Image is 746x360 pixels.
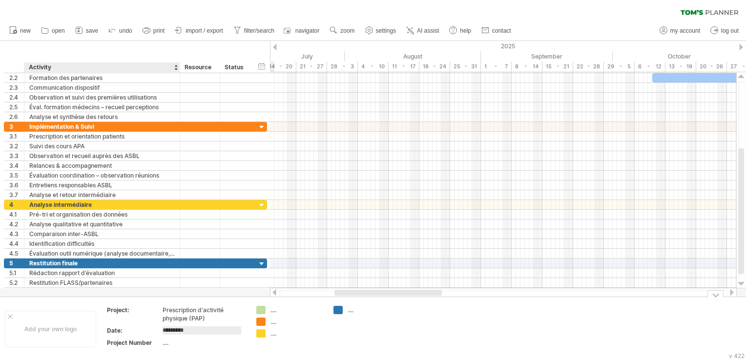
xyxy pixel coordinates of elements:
[9,249,24,258] div: 4.5
[29,249,175,258] div: Évaluation outil numérique (analyse documentaire, observation, journal de bord, recueil utilisate...
[9,141,24,151] div: 3.2
[186,27,223,34] span: import / export
[9,278,24,287] div: 5.2
[107,306,161,314] div: Project:
[52,27,65,34] span: open
[419,61,450,72] div: 18 - 24
[29,180,175,190] div: Entretiens responsables ASBL
[29,122,175,131] div: Implémentation & Suivi
[9,200,24,209] div: 4
[9,83,24,92] div: 2.3
[9,210,24,219] div: 4.1
[106,24,135,37] a: undo
[363,24,399,37] a: settings
[635,61,665,72] div: 6 - 12
[327,24,357,37] a: zoom
[9,259,24,268] div: 5
[460,27,471,34] span: help
[39,24,68,37] a: open
[86,27,98,34] span: save
[358,61,389,72] div: 4 - 10
[29,62,174,72] div: Activity
[20,27,31,34] span: new
[9,171,24,180] div: 3.5
[29,112,175,121] div: Analyse et synthèse des retours
[492,27,511,34] span: contact
[140,24,167,37] a: print
[29,288,175,297] div: Recommandations & perspectives
[119,27,132,34] span: undo
[29,83,175,92] div: Communication dispositif
[231,24,277,37] a: filter/search
[9,288,24,297] div: 5.3
[9,268,24,278] div: 5.1
[29,268,175,278] div: Rédaction rapport d’évaluation
[208,51,345,61] div: July 2025
[9,132,24,141] div: 3.1
[481,61,512,72] div: 1 - 7
[29,171,175,180] div: Évaluation coordination – observation réunions
[9,161,24,170] div: 3.4
[153,27,165,34] span: print
[404,24,442,37] a: AI assist
[266,61,296,72] div: 14 - 20
[573,61,604,72] div: 22 - 28
[389,61,419,72] div: 11 - 17
[9,102,24,112] div: 2.5
[9,229,24,239] div: 4.3
[7,24,34,37] a: new
[270,306,324,314] div: ....
[270,329,324,338] div: ....
[29,190,175,200] div: Analyse et retour intermédiaire
[107,339,161,347] div: Project Number
[185,62,214,72] div: Resource
[29,229,175,239] div: Comparaison inter-ASBL
[479,24,514,37] a: contact
[29,161,175,170] div: Relances & accompagnement
[9,239,24,248] div: 4.4
[107,326,161,335] div: Date:
[29,200,175,209] div: Analyse intermédiaire
[29,278,175,287] div: Restitution FLASS/partenaires
[270,318,324,326] div: ....
[327,61,358,72] div: 28 - 3
[172,24,226,37] a: import / export
[9,73,24,82] div: 2.2
[9,151,24,160] div: 3.3
[345,51,481,61] div: August 2025
[721,27,739,34] span: log out
[29,259,175,268] div: Restitution finale
[29,73,175,82] div: Formation des partenaires
[29,239,175,248] div: Identification difficultés
[9,220,24,229] div: 4.2
[225,62,246,72] div: Status
[282,24,322,37] a: navigator
[9,112,24,121] div: 2.6
[29,141,175,151] div: Suivi des cours APA
[665,61,696,72] div: 13 - 19
[29,220,175,229] div: Analyse qualitative et quantitative
[481,51,613,61] div: September 2025
[73,24,101,37] a: save
[29,210,175,219] div: Pré-tri et organisation des données
[9,180,24,190] div: 3.6
[9,122,24,131] div: 3
[708,24,742,37] a: log out
[163,339,245,347] div: ....
[9,93,24,102] div: 2.4
[542,61,573,72] div: 15 - 21
[29,151,175,160] div: Observation et recueil auprès des ASBL
[348,306,401,314] div: ....
[670,27,700,34] span: my account
[5,311,96,347] div: Add your own logo
[29,93,175,102] div: Observation et suivi des premières utilisations
[696,61,727,72] div: 20 - 26
[340,27,354,34] span: zoom
[295,27,319,34] span: navigator
[604,61,635,72] div: 29 - 5
[163,306,245,322] div: Prescription d'activité physique (PAP)
[512,61,542,72] div: 8 - 14
[29,132,175,141] div: Prescription et orientation patients
[729,352,745,360] div: v 422
[244,27,274,34] span: filter/search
